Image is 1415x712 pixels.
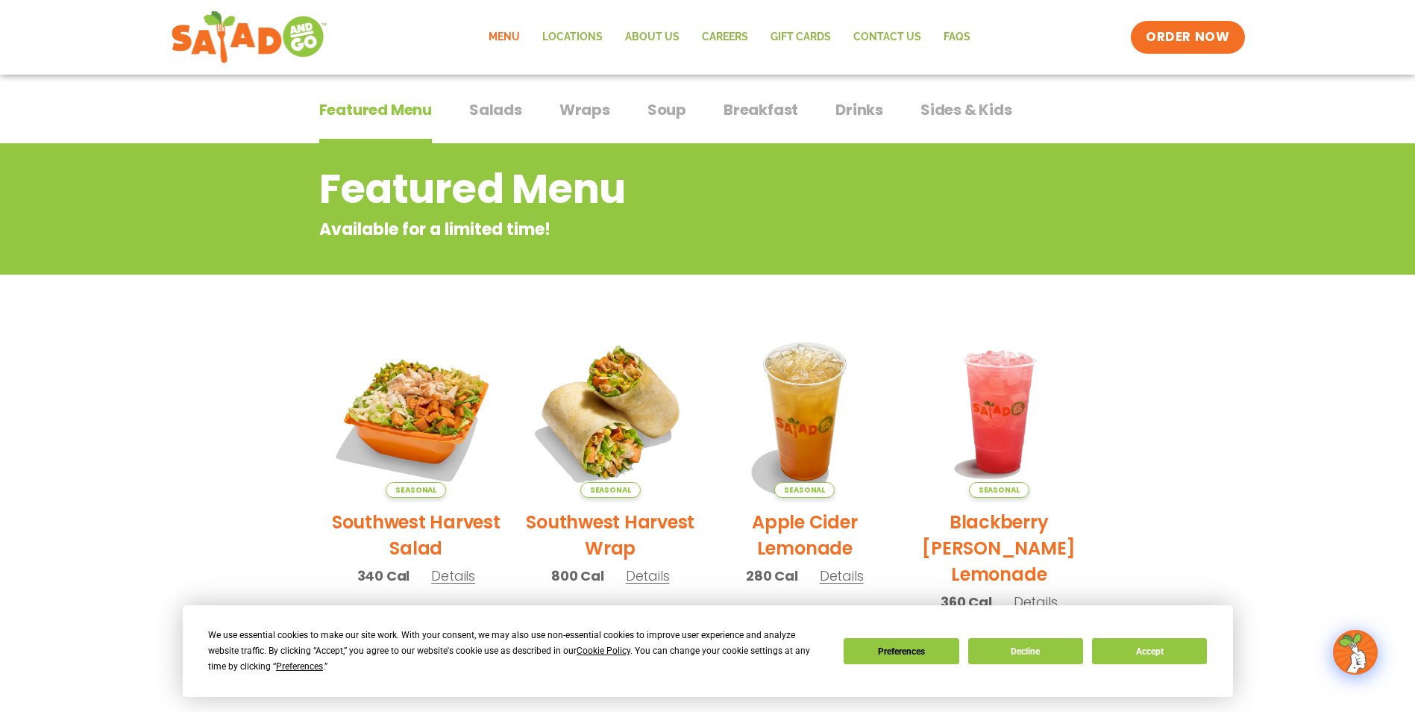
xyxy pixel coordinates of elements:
span: Seasonal [386,482,446,498]
h2: Apple Cider Lemonade [719,509,891,561]
span: Wraps [559,99,610,121]
span: Details [1014,593,1058,611]
span: Seasonal [580,482,641,498]
button: Accept [1092,638,1207,664]
span: ORDER NOW [1146,28,1229,46]
span: Preferences [276,661,323,672]
a: Contact Us [842,20,932,54]
div: Tabbed content [319,93,1096,144]
div: We use essential cookies to make our site work. With your consent, we may also use non-essential ... [208,628,826,675]
span: Soup [647,99,686,121]
img: new-SAG-logo-768×292 [171,7,328,67]
span: Seasonal [774,482,835,498]
span: 340 Cal [357,566,410,586]
a: Menu [477,20,531,54]
span: Details [626,566,670,585]
img: Product photo for Apple Cider Lemonade [719,325,891,498]
a: Careers [691,20,759,54]
p: Available for a limited time! [319,217,976,242]
span: Details [820,566,864,585]
h2: Blackberry [PERSON_NAME] Lemonade [913,509,1085,587]
a: About Us [614,20,691,54]
span: Seasonal [969,482,1029,498]
span: 800 Cal [551,566,604,586]
button: Decline [968,638,1083,664]
span: Breakfast [724,99,798,121]
h2: Featured Menu [319,159,976,219]
img: Product photo for Southwest Harvest Wrap [524,325,697,498]
a: GIFT CARDS [759,20,842,54]
div: Cookie Consent Prompt [183,605,1233,697]
a: ORDER NOW [1131,21,1244,54]
span: 280 Cal [746,566,798,586]
span: Salads [469,99,522,121]
span: Details [431,566,475,585]
button: Preferences [844,638,959,664]
span: Drinks [835,99,883,121]
a: Locations [531,20,614,54]
img: Product photo for Blackberry Bramble Lemonade [913,325,1085,498]
span: Sides & Kids [920,99,1012,121]
span: 360 Cal [941,592,992,612]
nav: Menu [477,20,982,54]
h2: Southwest Harvest Wrap [524,509,697,561]
span: Cookie Policy [577,646,630,656]
img: Product photo for Southwest Harvest Salad [330,325,503,498]
a: FAQs [932,20,982,54]
img: wpChatIcon [1334,631,1376,673]
span: Featured Menu [319,99,432,121]
h2: Southwest Harvest Salad [330,509,503,561]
